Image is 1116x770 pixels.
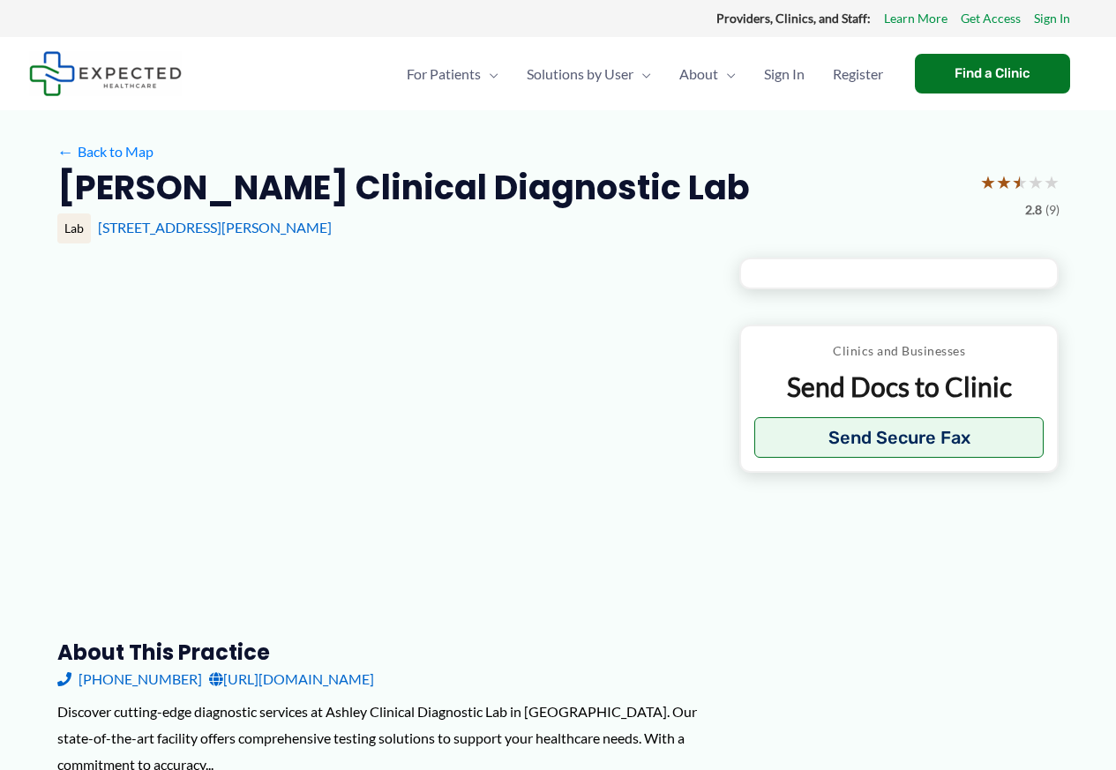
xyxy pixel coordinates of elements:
div: Lab [57,213,91,243]
p: Clinics and Businesses [754,340,1045,363]
img: Expected Healthcare Logo - side, dark font, small [29,51,182,96]
h3: About this practice [57,639,711,666]
span: Solutions by User [527,43,633,105]
a: Sign In [1034,7,1070,30]
a: Get Access [961,7,1021,30]
span: For Patients [407,43,481,105]
span: Register [833,43,883,105]
span: Menu Toggle [633,43,651,105]
a: ←Back to Map [57,138,154,165]
a: [STREET_ADDRESS][PERSON_NAME] [98,219,332,235]
strong: Providers, Clinics, and Staff: [716,11,871,26]
a: Find a Clinic [915,54,1070,93]
a: For PatientsMenu Toggle [393,43,513,105]
span: ★ [980,166,996,198]
span: Sign In [764,43,805,105]
button: Send Secure Fax [754,417,1045,458]
a: AboutMenu Toggle [665,43,750,105]
span: ★ [1028,166,1044,198]
p: Send Docs to Clinic [754,370,1045,404]
span: (9) [1045,198,1060,221]
a: [URL][DOMAIN_NAME] [209,666,374,692]
a: Learn More [884,7,947,30]
span: ★ [1012,166,1028,198]
span: ← [57,143,74,160]
a: Sign In [750,43,819,105]
h2: [PERSON_NAME] Clinical Diagnostic Lab [57,166,750,209]
span: 2.8 [1025,198,1042,221]
span: About [679,43,718,105]
span: ★ [996,166,1012,198]
span: Menu Toggle [481,43,498,105]
span: Menu Toggle [718,43,736,105]
a: [PHONE_NUMBER] [57,666,202,692]
span: ★ [1044,166,1060,198]
a: Solutions by UserMenu Toggle [513,43,665,105]
a: Register [819,43,897,105]
nav: Primary Site Navigation [393,43,897,105]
